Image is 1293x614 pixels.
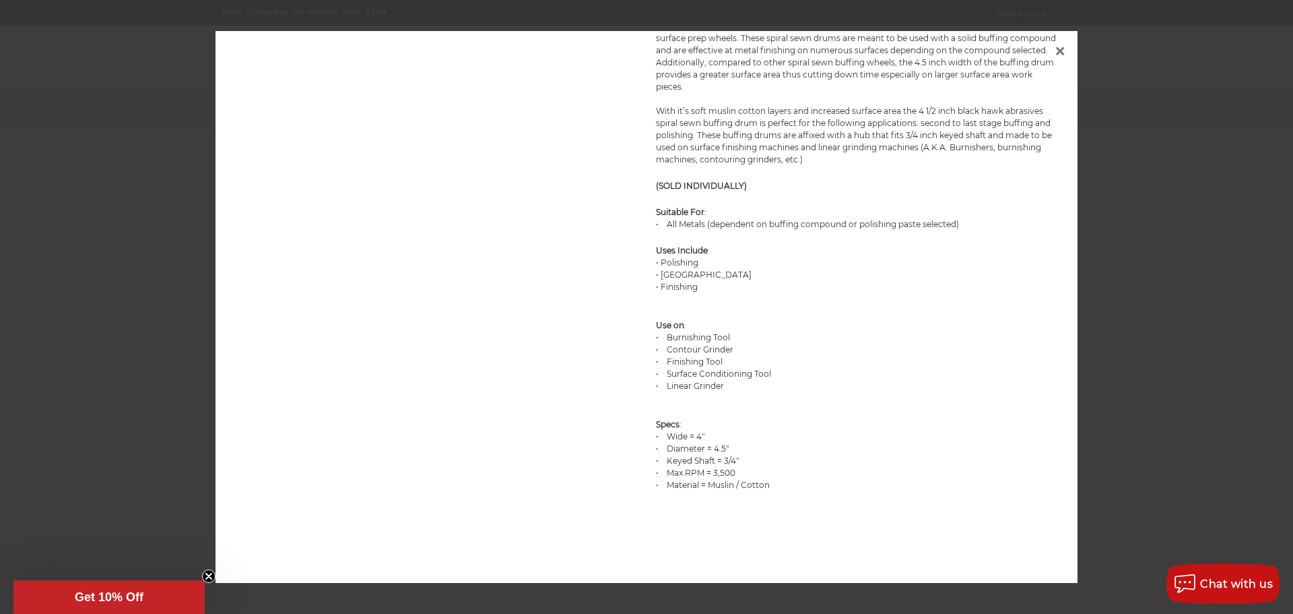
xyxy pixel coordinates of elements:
[202,570,215,583] button: Close teaser
[13,580,205,614] div: Get 10% OffClose teaser
[1200,578,1273,590] span: Chat with us
[656,206,1057,231] p: : • All Metals (dependent on buffing compound or polishing paste selected)
[656,207,704,217] strong: Suitable For
[75,590,143,604] span: Get 10% Off
[656,419,679,429] strong: Specs
[656,320,684,330] strong: Use on
[1054,38,1066,64] span: ×
[656,245,1057,293] p: : • Polishing • [GEOGRAPHIC_DATA] • Finishing
[656,307,1057,392] p: : • Burnishing Tool • Contour Grinder • Finishing Tool • Surface Conditioning Tool • Linear Grinder
[1049,40,1071,62] a: Close
[656,406,1057,491] p: : • Wide = 4" • Diameter = 4.5" • Keyed Shaft = 3/4" • Max RPM = 3,500 • Material = Muslin / Cotton
[1166,563,1280,604] button: Chat with us
[656,245,708,255] strong: Uses Include
[656,181,747,191] strong: (SOLD INDIVIDUALLY)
